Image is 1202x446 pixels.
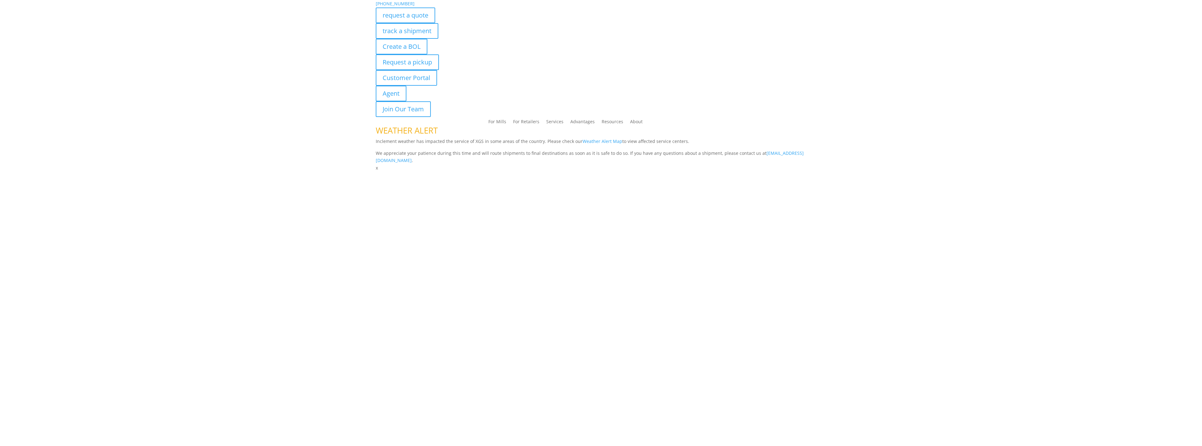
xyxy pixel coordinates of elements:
a: track a shipment [376,23,438,39]
span: WEATHER ALERT [376,125,438,136]
a: For Mills [488,119,506,126]
a: Services [546,119,563,126]
a: request a quote [376,8,435,23]
p: x [376,164,826,172]
a: Join Our Team [376,101,431,117]
a: Agent [376,86,406,101]
a: Weather Alert Map [583,138,622,144]
a: Request a pickup [376,54,439,70]
a: About [630,119,643,126]
a: Customer Portal [376,70,437,86]
a: [PHONE_NUMBER] [376,1,415,7]
p: We appreciate your patience during this time and will route shipments to final destinations as so... [376,150,826,165]
p: Inclement weather has impacted the service of XGS in some areas of the country. Please check our ... [376,138,826,150]
p: Complete the form below and a member of our team will be in touch within 24 hours. [376,184,826,192]
a: Create a BOL [376,39,427,54]
a: Resources [602,119,623,126]
a: For Retailers [513,119,539,126]
a: Advantages [570,119,595,126]
h1: Contact Us [376,172,826,184]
